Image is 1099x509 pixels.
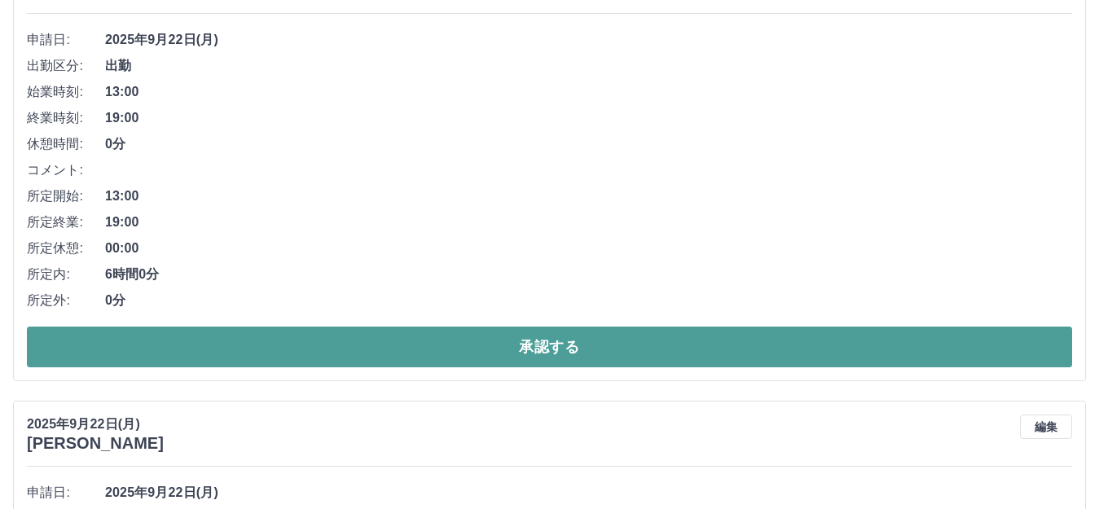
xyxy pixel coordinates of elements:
[27,213,105,232] span: 所定終業:
[105,213,1072,232] span: 19:00
[105,265,1072,284] span: 6時間0分
[105,186,1072,206] span: 13:00
[1020,415,1072,439] button: 編集
[27,327,1072,367] button: 承認する
[105,483,1072,502] span: 2025年9月22日(月)
[27,82,105,102] span: 始業時刻:
[27,265,105,284] span: 所定内:
[27,434,164,453] h3: [PERSON_NAME]
[105,56,1072,76] span: 出勤
[105,134,1072,154] span: 0分
[105,239,1072,258] span: 00:00
[27,160,105,180] span: コメント:
[27,56,105,76] span: 出勤区分:
[27,134,105,154] span: 休憩時間:
[27,415,164,434] p: 2025年9月22日(月)
[27,108,105,128] span: 終業時刻:
[27,239,105,258] span: 所定休憩:
[27,483,105,502] span: 申請日:
[105,108,1072,128] span: 19:00
[27,186,105,206] span: 所定開始:
[105,291,1072,310] span: 0分
[27,291,105,310] span: 所定外:
[27,30,105,50] span: 申請日:
[105,82,1072,102] span: 13:00
[105,30,1072,50] span: 2025年9月22日(月)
